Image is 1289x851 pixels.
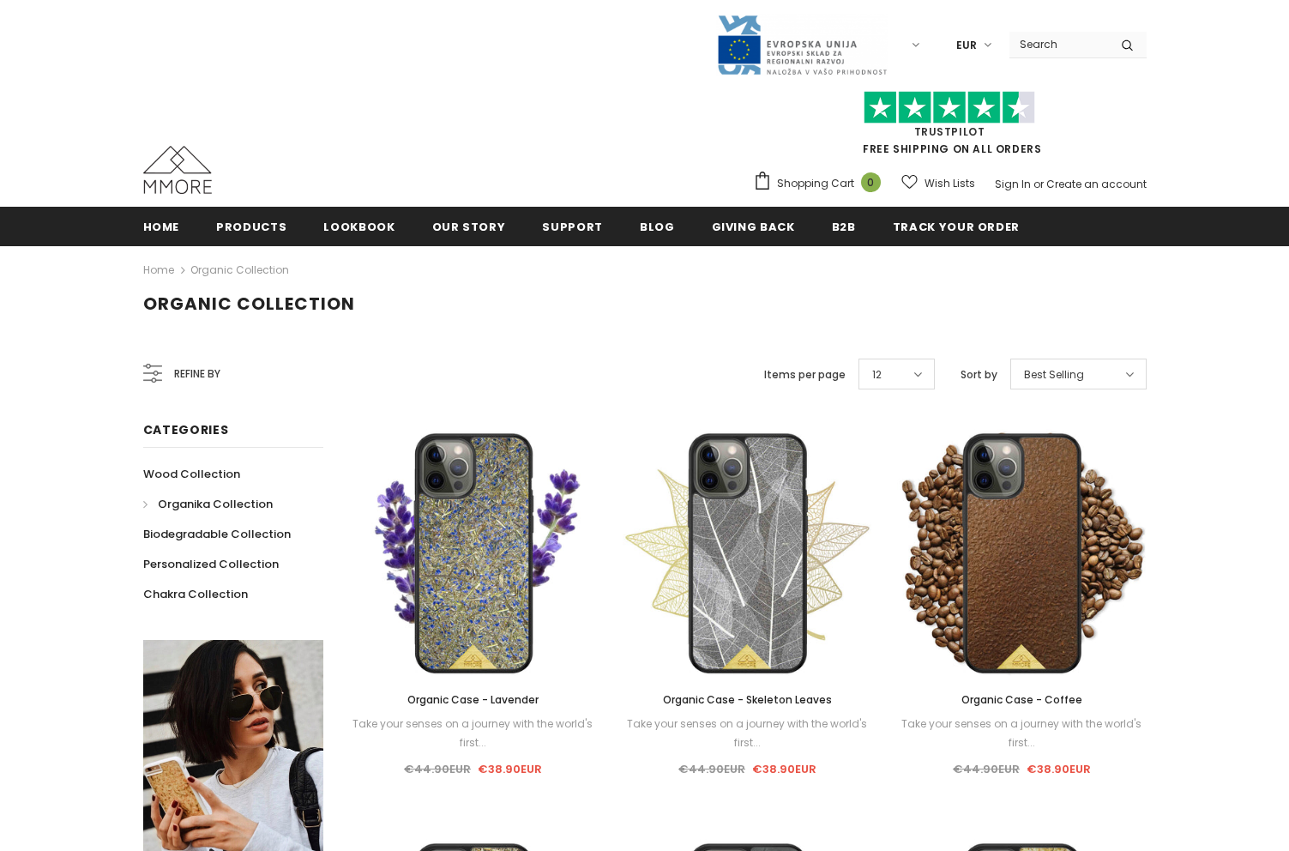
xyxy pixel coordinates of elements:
a: Wood Collection [143,459,240,489]
div: Take your senses on a journey with the world's first... [623,715,871,752]
span: Refine by [174,365,220,383]
a: B2B [832,207,856,245]
span: Organic Case - Skeleton Leaves [663,692,832,707]
span: €44.90EUR [953,761,1020,777]
a: Sign In [995,177,1031,191]
label: Items per page [764,366,846,383]
span: Wood Collection [143,466,240,482]
span: Best Selling [1024,366,1084,383]
span: Wish Lists [925,175,975,192]
span: €38.90EUR [1027,761,1091,777]
a: Create an account [1046,177,1147,191]
span: Chakra Collection [143,586,248,602]
span: Products [216,219,286,235]
a: Chakra Collection [143,579,248,609]
span: Track your order [893,219,1020,235]
span: support [542,219,603,235]
span: Categories [143,421,229,438]
a: Organika Collection [143,489,273,519]
img: Javni Razpis [716,14,888,76]
span: €38.90EUR [478,761,542,777]
a: Javni Razpis [716,37,888,51]
a: Our Story [432,207,506,245]
a: support [542,207,603,245]
span: Personalized Collection [143,556,279,572]
a: Home [143,207,180,245]
a: Blog [640,207,675,245]
a: Organic Case - Skeleton Leaves [623,691,871,709]
a: Organic Case - Lavender [349,691,598,709]
a: Biodegradable Collection [143,519,291,549]
span: Organic Case - Coffee [961,692,1082,707]
span: €38.90EUR [752,761,816,777]
span: Home [143,219,180,235]
a: Trustpilot [914,124,985,139]
a: Lookbook [323,207,395,245]
div: Take your senses on a journey with the world's first... [897,715,1146,752]
span: 0 [861,172,881,192]
span: EUR [956,37,977,54]
a: Shopping Cart 0 [753,171,889,196]
span: Our Story [432,219,506,235]
span: Organic Case - Lavender [407,692,539,707]
span: Organic Collection [143,292,355,316]
a: Products [216,207,286,245]
span: B2B [832,219,856,235]
span: Giving back [712,219,795,235]
a: Personalized Collection [143,549,279,579]
a: Organic Case - Coffee [897,691,1146,709]
a: Wish Lists [901,168,975,198]
span: Blog [640,219,675,235]
span: Organika Collection [158,496,273,512]
span: or [1033,177,1044,191]
a: Home [143,260,174,281]
span: Lookbook [323,219,395,235]
span: €44.90EUR [678,761,745,777]
span: Shopping Cart [777,175,854,192]
a: Track your order [893,207,1020,245]
span: €44.90EUR [404,761,471,777]
input: Search Site [1009,32,1108,57]
span: FREE SHIPPING ON ALL ORDERS [753,99,1147,156]
img: MMORE Cases [143,146,212,194]
div: Take your senses on a journey with the world's first... [349,715,598,752]
label: Sort by [961,366,997,383]
span: 12 [872,366,882,383]
a: Giving back [712,207,795,245]
img: Trust Pilot Stars [864,91,1035,124]
a: Organic Collection [190,263,289,277]
span: Biodegradable Collection [143,526,291,542]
